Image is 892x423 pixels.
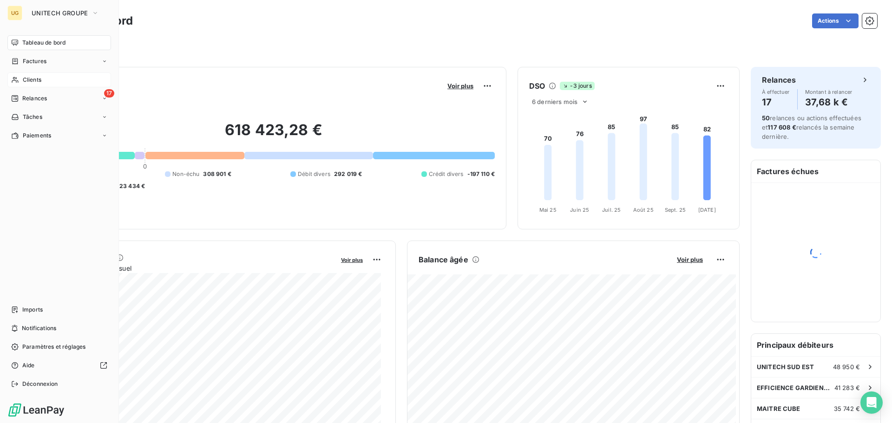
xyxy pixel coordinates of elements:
[751,160,880,182] h6: Factures échues
[834,405,860,412] span: 35 742 €
[298,170,330,178] span: Débit divers
[767,124,796,131] span: 117 608 €
[805,95,853,110] h4: 37,68 k €
[602,207,621,213] tspan: Juil. 25
[23,113,42,121] span: Tâches
[677,256,703,263] span: Voir plus
[834,384,860,391] span: 41 283 €
[445,82,476,90] button: Voir plus
[833,363,860,371] span: 48 950 €
[570,207,589,213] tspan: Juin 25
[757,363,814,371] span: UNITECH SUD EST
[22,343,85,351] span: Paramètres et réglages
[22,324,56,332] span: Notifications
[22,306,43,314] span: Imports
[805,89,853,95] span: Montant à relancer
[757,405,800,412] span: MAITRE CUBE
[22,94,47,103] span: Relances
[757,384,834,391] span: EFFICIENCE GARDIENNAGE
[762,114,770,122] span: 50
[22,39,66,47] span: Tableau de bord
[7,403,65,417] img: Logo LeanPay
[172,170,199,178] span: Non-échu
[52,121,495,149] h2: 618 423,28 €
[560,82,594,90] span: -3 jours
[104,89,114,98] span: 17
[117,182,145,190] span: -23 434 €
[143,163,147,170] span: 0
[7,6,22,20] div: UG
[334,170,362,178] span: 292 019 €
[23,57,46,65] span: Factures
[762,114,861,140] span: relances ou actions effectuées et relancés la semaine dernière.
[532,98,577,105] span: 6 derniers mois
[338,255,366,264] button: Voir plus
[751,334,880,356] h6: Principaux débiteurs
[633,207,654,213] tspan: Août 25
[762,74,796,85] h6: Relances
[22,361,35,370] span: Aide
[665,207,686,213] tspan: Sept. 25
[419,254,468,265] h6: Balance âgée
[52,263,334,273] span: Chiffre d'affaires mensuel
[698,207,716,213] tspan: [DATE]
[860,391,883,414] div: Open Intercom Messenger
[674,255,706,264] button: Voir plus
[341,257,363,263] span: Voir plus
[429,170,464,178] span: Crédit divers
[762,95,790,110] h4: 17
[22,380,58,388] span: Déconnexion
[529,80,545,91] h6: DSO
[467,170,495,178] span: -197 110 €
[539,207,557,213] tspan: Mai 25
[762,89,790,95] span: À effectuer
[23,76,41,84] span: Clients
[7,358,111,373] a: Aide
[32,9,88,17] span: UNITECH GROUPE
[23,131,51,140] span: Paiements
[447,82,473,90] span: Voir plus
[203,170,231,178] span: 308 901 €
[812,13,859,28] button: Actions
